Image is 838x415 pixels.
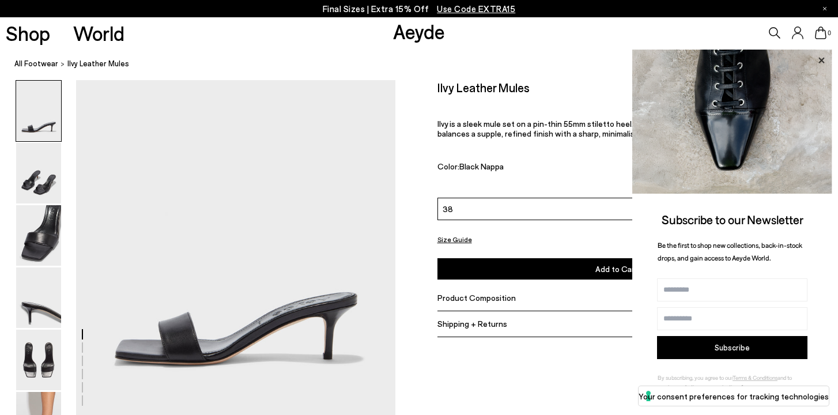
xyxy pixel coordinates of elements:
span: Navigate to /collections/ss25-final-sizes [437,3,515,14]
span: Black Nappa [459,161,504,171]
a: Terms & Conditions [733,374,777,381]
span: Ilvy Leather Mules [67,58,129,70]
span: Be the first to shop new collections, back-in-stock drops, and gain access to Aeyde World. [658,241,802,262]
a: World [73,23,124,43]
img: ca3f721fb6ff708a270709c41d776025.jpg [632,50,832,194]
button: Subscribe [657,336,807,359]
nav: breadcrumb [14,48,838,80]
img: Ilvy Leather Mules - Image 4 [16,267,61,328]
a: Shop [6,23,50,43]
span: Add to Cart [595,264,638,274]
img: Ilvy Leather Mules - Image 5 [16,330,61,390]
button: Your consent preferences for tracking technologies [639,386,829,406]
a: 0 [815,27,826,39]
label: Your consent preferences for tracking technologies [639,390,829,402]
img: Ilvy Leather Mules - Image 1 [16,81,61,141]
a: All Footwear [14,58,58,70]
img: Ilvy Leather Mules - Image 3 [16,205,61,266]
span: Ilvy is a sleek mule set on a pin-thin 55mm stiletto heel. In smooth nappa leather, this design b... [437,119,765,138]
span: By subscribing, you agree to our [658,374,733,381]
a: Aeyde [393,19,445,43]
span: Shipping + Returns [437,319,507,329]
button: Size Guide [437,232,472,247]
div: Color: [437,161,625,175]
span: Product Composition [437,293,516,303]
button: Add to Cart [437,258,797,280]
img: Ilvy Leather Mules - Image 2 [16,143,61,203]
h2: Ilvy Leather Mules [437,80,530,95]
span: 0 [826,30,832,36]
p: Final Sizes | Extra 15% Off [323,2,516,16]
span: 38 [443,203,453,215]
span: Subscribe to our Newsletter [662,212,803,227]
